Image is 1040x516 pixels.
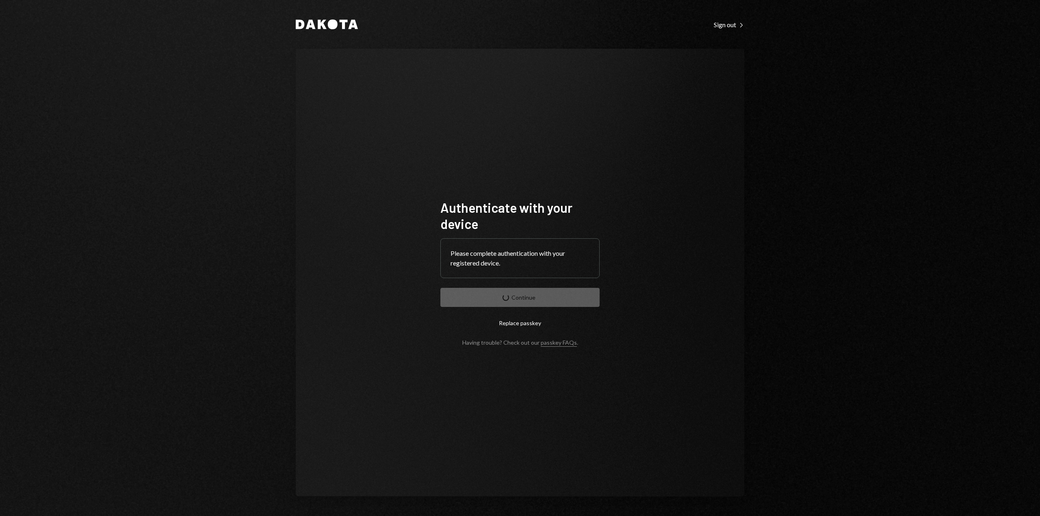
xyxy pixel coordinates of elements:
[714,21,744,29] div: Sign out
[440,313,600,332] button: Replace passkey
[451,248,589,268] div: Please complete authentication with your registered device.
[462,339,578,346] div: Having trouble? Check out our .
[541,339,577,347] a: passkey FAQs
[714,20,744,29] a: Sign out
[440,199,600,232] h1: Authenticate with your device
